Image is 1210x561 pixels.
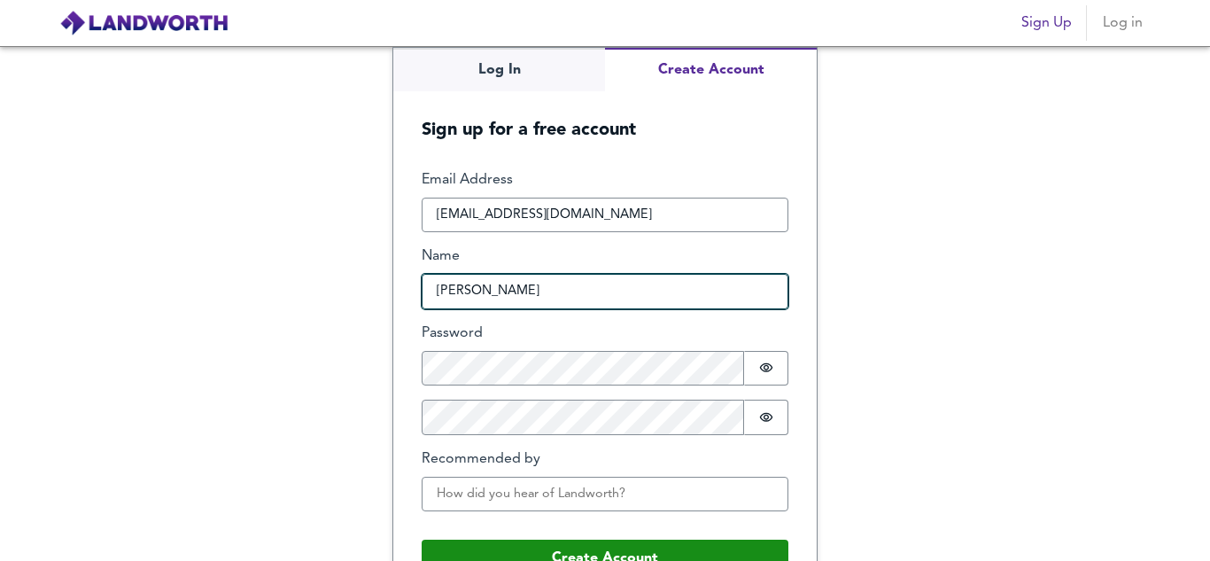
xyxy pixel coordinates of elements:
[422,274,788,309] input: What should we call you?
[1014,5,1079,41] button: Sign Up
[422,477,788,512] input: How did you hear of Landworth?
[422,246,788,267] label: Name
[393,91,817,142] h5: Sign up for a free account
[422,198,788,233] input: How can we reach you?
[393,48,605,91] button: Log In
[1021,11,1072,35] span: Sign Up
[422,170,788,191] label: Email Address
[422,449,788,470] label: Recommended by
[422,323,788,344] label: Password
[605,48,817,91] button: Create Account
[59,10,229,36] img: logo
[744,400,788,435] button: Show password
[1094,5,1151,41] button: Log in
[744,351,788,386] button: Show password
[1101,11,1144,35] span: Log in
